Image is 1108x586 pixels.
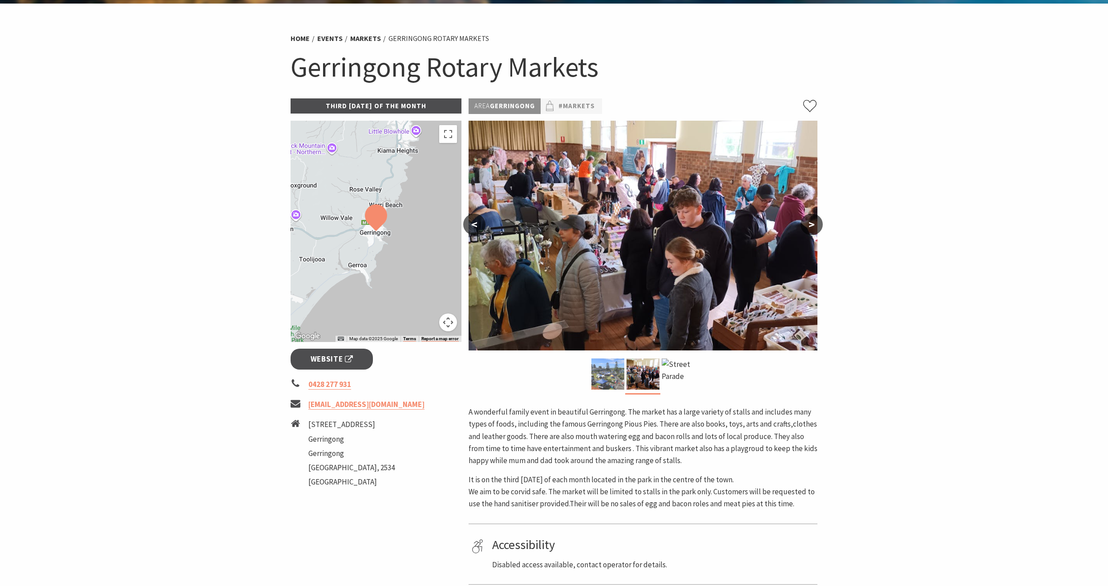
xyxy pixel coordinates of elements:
[492,559,814,571] p: Disabled access available, contact operator for details.
[293,330,322,342] img: Google
[558,101,595,112] a: #Markets
[469,406,817,467] p: A wonderful family event in beautiful Gerringong. The market has a large variety of stalls and in...
[469,121,817,350] img: Gerringong Town Hall
[291,98,461,114] p: Third [DATE] of the Month
[308,399,425,410] a: [EMAIL_ADDRESS][DOMAIN_NAME]
[291,34,310,43] a: Home
[439,125,457,143] button: Toggle fullscreen view
[349,336,398,341] span: Map data ©2025 Google
[308,419,395,431] li: [STREET_ADDRESS]
[317,34,343,43] a: Events
[403,336,416,342] a: Terms (opens in new tab)
[350,34,381,43] a: Markets
[308,476,395,488] li: [GEOGRAPHIC_DATA]
[388,33,489,45] li: Gerringong Rotary Markets
[801,214,823,235] button: >
[308,433,395,445] li: Gerringong
[474,102,490,110] span: Area
[627,358,659,390] img: Gerringong Town Hall
[338,336,344,342] button: Keyboard shortcuts
[308,448,395,460] li: Gerringong
[308,462,395,474] li: [GEOGRAPHIC_DATA], 2534
[492,537,814,553] h4: Accessibility
[439,313,457,331] button: Map camera controls
[311,353,353,365] span: Website
[291,349,373,370] a: Website
[469,474,817,510] p: It is on the third [DATE] of each month located in the park in the centre of the town. We aim to ...
[591,358,624,390] img: Christmas Market and Street Parade
[421,336,459,342] a: Report a map error
[463,214,485,235] button: <
[291,49,817,85] h1: Gerringong Rotary Markets
[293,330,322,342] a: Open this area in Google Maps (opens a new window)
[308,379,351,390] a: 0428 277 931
[662,358,695,390] img: Street Parade
[469,98,541,114] p: Gerringong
